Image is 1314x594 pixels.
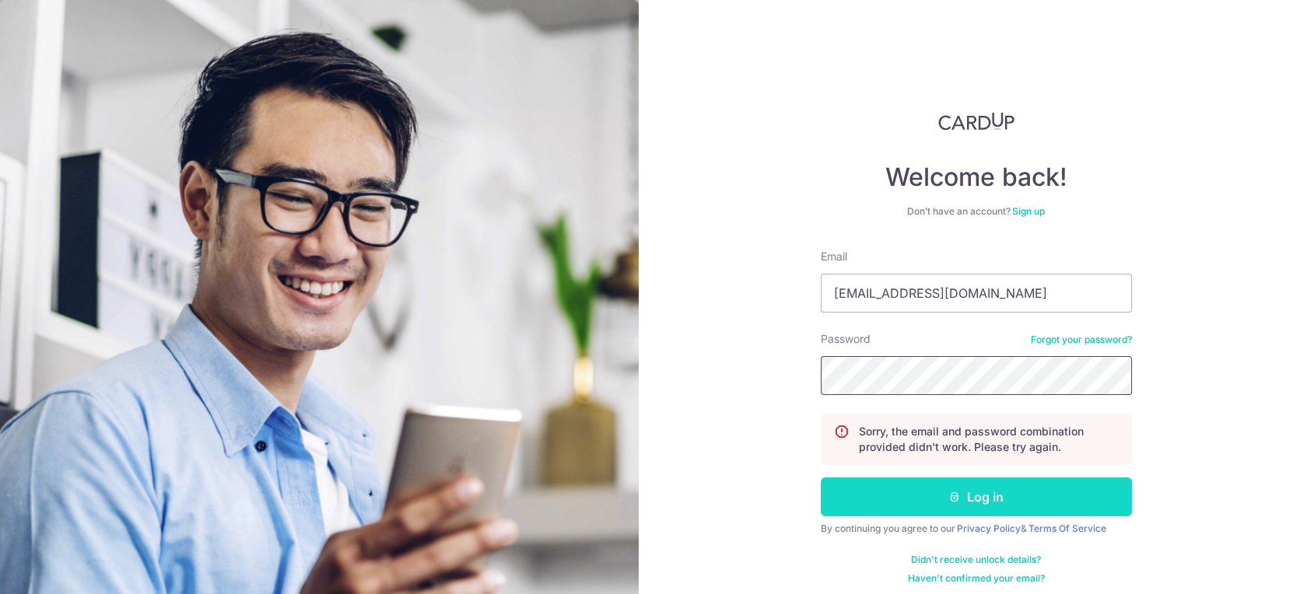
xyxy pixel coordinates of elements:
[821,331,871,347] label: Password
[821,205,1132,218] div: Don’t have an account?
[938,112,1014,131] img: CardUp Logo
[821,522,1132,535] div: By continuing you agree to our &
[821,162,1132,193] h4: Welcome back!
[957,522,1021,534] a: Privacy Policy
[821,477,1132,516] button: Log in
[821,249,847,264] label: Email
[908,572,1045,585] a: Haven't confirmed your email?
[911,554,1041,566] a: Didn't receive unlock details?
[1028,522,1106,534] a: Terms Of Service
[859,424,1119,455] p: Sorry, the email and password combination provided didn't work. Please try again.
[1031,334,1132,346] a: Forgot your password?
[1012,205,1045,217] a: Sign up
[821,274,1132,313] input: Enter your Email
